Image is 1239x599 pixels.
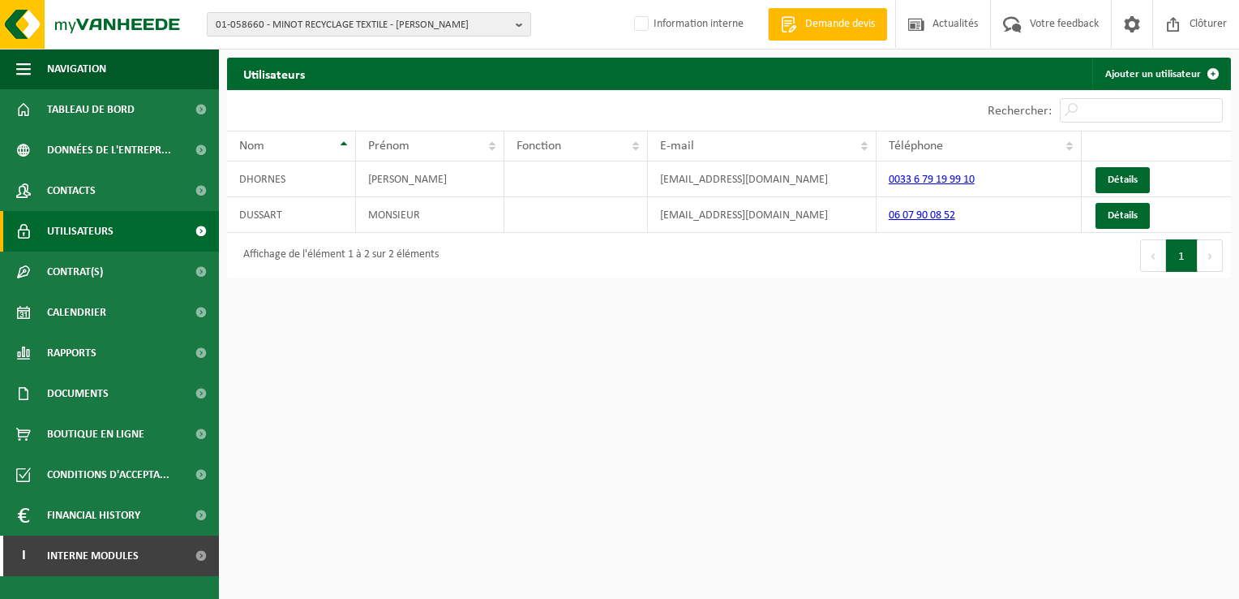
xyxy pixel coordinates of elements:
[16,536,31,576] span: I
[1140,239,1166,272] button: Previous
[47,252,103,292] span: Contrat(s)
[47,292,106,333] span: Calendrier
[47,130,171,170] span: Données de l'entrepr...
[988,105,1052,118] label: Rechercher:
[47,89,135,130] span: Tableau de bord
[227,162,356,197] td: DHORNES
[889,209,955,222] a: 06 07 90 08 52
[47,333,96,373] span: Rapports
[368,140,409,153] span: Prénom
[660,140,694,153] span: E-mail
[517,140,561,153] span: Fonction
[47,211,114,252] span: Utilisateurs
[1198,239,1223,272] button: Next
[648,162,877,197] td: [EMAIL_ADDRESS][DOMAIN_NAME]
[356,197,504,233] td: MONSIEUR
[889,174,975,186] a: 0033 6 79 19 99 10
[631,12,744,37] label: Information interne
[47,373,109,414] span: Documents
[1092,58,1229,90] a: Ajouter un utilisateur
[1095,203,1150,229] a: Détails
[356,162,504,197] td: [PERSON_NAME]
[47,414,144,455] span: Boutique en ligne
[47,49,106,89] span: Navigation
[47,536,139,576] span: Interne modules
[1095,167,1150,193] a: Détails
[648,197,877,233] td: [EMAIL_ADDRESS][DOMAIN_NAME]
[1166,239,1198,272] button: 1
[801,16,879,32] span: Demande devis
[227,58,321,89] h2: Utilisateurs
[47,455,169,495] span: Conditions d'accepta...
[239,140,264,153] span: Nom
[235,241,439,270] div: Affichage de l'élément 1 à 2 sur 2 éléments
[227,197,356,233] td: DUSSART
[216,13,509,37] span: 01-058660 - MINOT RECYCLAGE TEXTILE - [PERSON_NAME]
[207,12,531,37] button: 01-058660 - MINOT RECYCLAGE TEXTILE - [PERSON_NAME]
[889,140,943,153] span: Téléphone
[47,170,96,211] span: Contacts
[768,8,887,41] a: Demande devis
[47,495,140,536] span: Financial History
